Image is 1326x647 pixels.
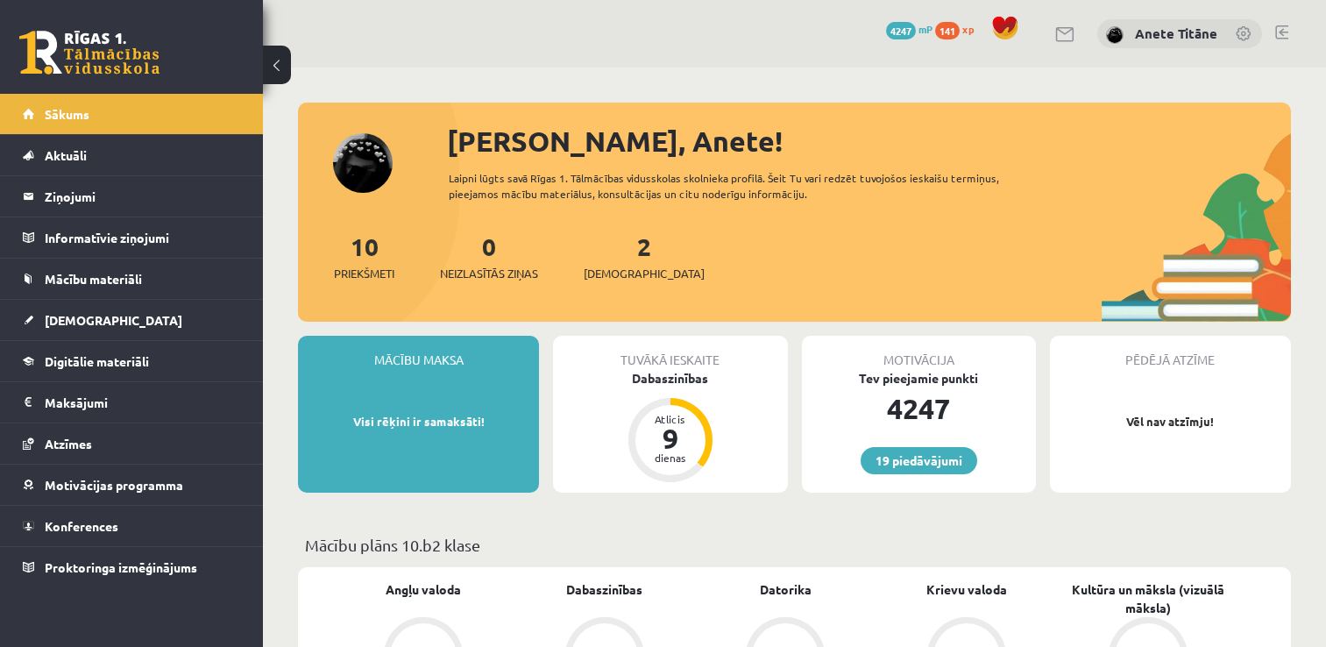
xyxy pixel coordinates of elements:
[584,265,705,282] span: [DEMOGRAPHIC_DATA]
[23,217,241,258] a: Informatīvie ziņojumi
[962,22,974,36] span: xp
[935,22,960,39] span: 141
[584,231,705,282] a: 2[DEMOGRAPHIC_DATA]
[553,336,787,369] div: Tuvākā ieskaite
[1059,413,1282,430] p: Vēl nav atzīmju!
[23,547,241,587] a: Proktoringa izmēģinājums
[45,382,241,423] legend: Maksājumi
[644,424,697,452] div: 9
[553,369,787,387] div: Dabaszinības
[45,518,118,534] span: Konferences
[926,580,1007,599] a: Krievu valoda
[23,135,241,175] a: Aktuāli
[45,217,241,258] legend: Informatīvie ziņojumi
[45,106,89,122] span: Sākums
[861,447,977,474] a: 19 piedāvājumi
[886,22,932,36] a: 4247 mP
[19,31,160,75] a: Rīgas 1. Tālmācības vidusskola
[449,170,1045,202] div: Laipni lūgts savā Rīgas 1. Tālmācības vidusskolas skolnieka profilā. Šeit Tu vari redzēt tuvojošo...
[23,300,241,340] a: [DEMOGRAPHIC_DATA]
[23,506,241,546] a: Konferences
[334,231,394,282] a: 10Priekšmeti
[1106,26,1124,44] img: Anete Titāne
[23,382,241,423] a: Maksājumi
[45,353,149,369] span: Digitālie materiāli
[1057,580,1238,617] a: Kultūra un māksla (vizuālā māksla)
[440,265,538,282] span: Neizlasītās ziņas
[23,176,241,217] a: Ziņojumi
[644,452,697,463] div: dienas
[440,231,538,282] a: 0Neizlasītās ziņas
[23,94,241,134] a: Sākums
[566,580,642,599] a: Dabaszinības
[644,414,697,424] div: Atlicis
[298,336,539,369] div: Mācību maksa
[760,580,812,599] a: Datorika
[45,477,183,493] span: Motivācijas programma
[918,22,932,36] span: mP
[802,369,1036,387] div: Tev pieejamie punkti
[45,147,87,163] span: Aktuāli
[23,465,241,505] a: Motivācijas programma
[1050,336,1291,369] div: Pēdējā atzīme
[447,120,1291,162] div: [PERSON_NAME], Anete!
[45,176,241,217] legend: Ziņojumi
[23,423,241,464] a: Atzīmes
[386,580,461,599] a: Angļu valoda
[334,265,394,282] span: Priekšmeti
[802,336,1036,369] div: Motivācija
[45,436,92,451] span: Atzīmes
[886,22,916,39] span: 4247
[935,22,982,36] a: 141 xp
[305,533,1284,557] p: Mācību plāns 10.b2 klase
[802,387,1036,430] div: 4247
[45,271,142,287] span: Mācību materiāli
[1135,25,1217,42] a: Anete Titāne
[23,259,241,299] a: Mācību materiāli
[45,559,197,575] span: Proktoringa izmēģinājums
[23,341,241,381] a: Digitālie materiāli
[553,369,787,485] a: Dabaszinības Atlicis 9 dienas
[307,413,530,430] p: Visi rēķini ir samaksāti!
[45,312,182,328] span: [DEMOGRAPHIC_DATA]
